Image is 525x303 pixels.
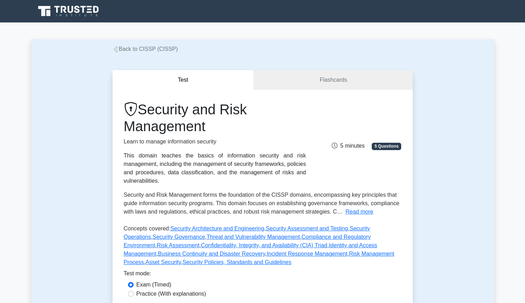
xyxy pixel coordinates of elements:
a: Back to CISSP (CISSP) [113,46,178,52]
label: Exam (Timed) [136,281,171,289]
button: Read more [345,208,373,216]
h1: Security and Risk Management [124,101,306,135]
span: 5 Questions [372,143,401,150]
a: Security Architecture and Engineering [170,225,264,231]
span: Security and Risk Management forms the foundation of the CISSP domains, encompassing key principl... [124,192,399,215]
a: Business Continuity and Disaster Recovery [158,251,265,257]
label: Practice (With explanations) [136,290,206,298]
span: 5 minutes [332,143,364,149]
a: Threat and Vulnerability Management [207,234,300,240]
p: Learn to manage information security [124,137,306,146]
div: Test mode: [124,269,402,281]
a: Asset Security [146,259,181,265]
a: Risk Assessment [157,242,200,248]
a: Security Governance [153,234,205,240]
a: Flashcards [254,70,412,90]
button: Test [113,70,254,90]
a: Confidentiality, Integrity, and Availability (CIA) Triad [201,242,327,248]
a: Security Policies, Standards and Guidelines [182,259,291,265]
a: Security Assessment and Testing [266,225,348,231]
div: This domain teaches the basics of information security and risk management, including the managem... [124,151,306,185]
p: Concepts covered: , , , , , , , , , , , , , [124,224,402,269]
a: Incident Response Management [267,251,347,257]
